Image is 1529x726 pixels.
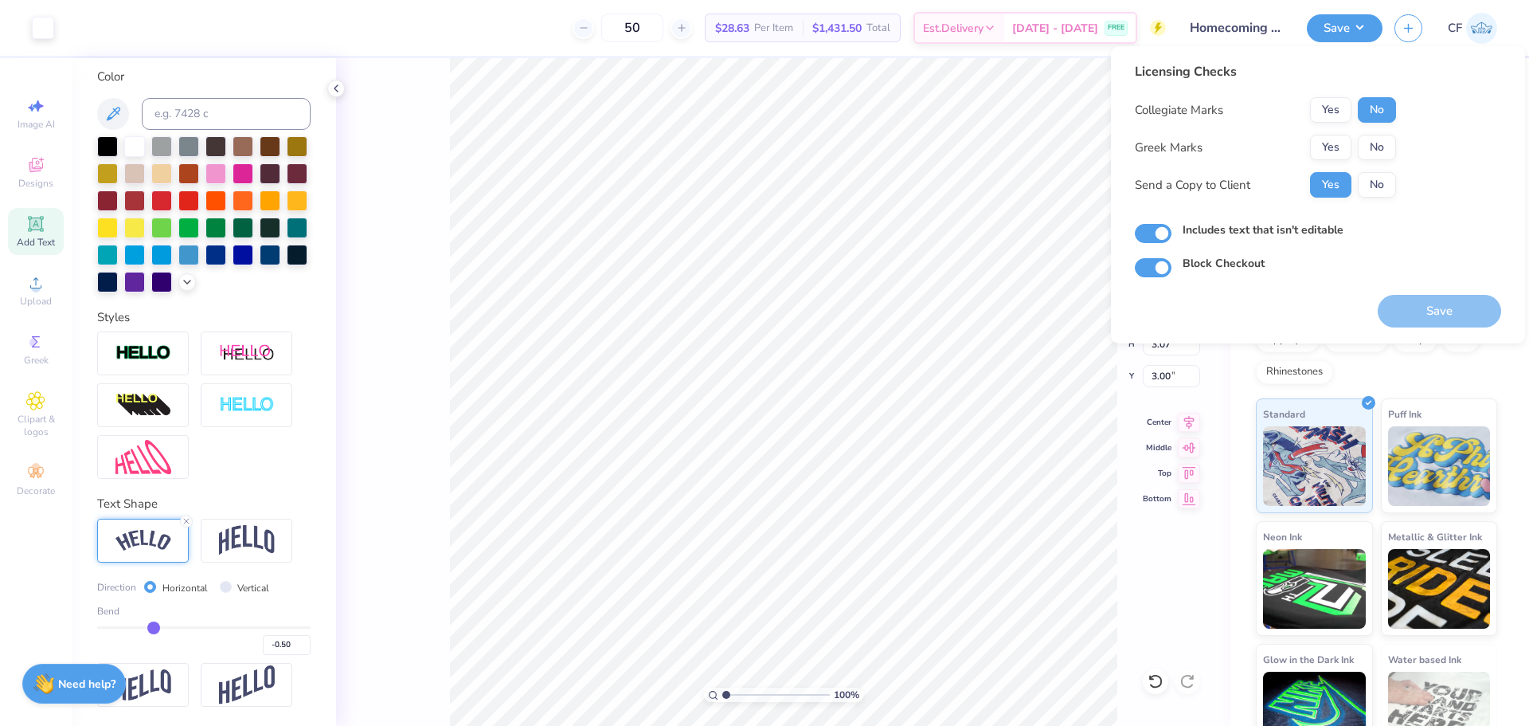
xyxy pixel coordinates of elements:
a: CF [1448,13,1497,44]
button: Yes [1310,135,1351,160]
img: Arc [115,530,171,551]
label: Includes text that isn't editable [1183,222,1343,238]
img: Cholo Fernandez [1466,13,1497,44]
button: No [1358,172,1396,198]
span: Glow in the Dark Ink [1263,651,1354,668]
span: Bottom [1143,493,1171,504]
span: 100 % [834,688,859,702]
span: Standard [1263,406,1305,422]
div: Send a Copy to Client [1135,176,1250,194]
span: Direction [97,580,136,595]
span: Puff Ink [1388,406,1421,422]
span: Total [866,20,890,37]
span: Add Text [17,236,55,249]
img: Rise [219,665,275,704]
button: Save [1307,14,1382,42]
img: Negative Space [219,396,275,414]
button: Yes [1310,97,1351,123]
span: Water based Ink [1388,651,1461,668]
div: Text Shape [97,495,311,513]
span: Per Item [754,20,793,37]
span: Bend [97,604,119,618]
div: Color [97,68,311,86]
img: Stroke [115,344,171,363]
img: 3d Illusion [115,393,171,418]
span: Center [1143,417,1171,428]
span: FREE [1108,22,1124,33]
img: Flag [115,669,171,700]
button: No [1358,135,1396,160]
span: [DATE] - [DATE] [1012,20,1098,37]
span: Est. Delivery [923,20,983,37]
input: – – [601,14,663,42]
span: $1,431.50 [812,20,862,37]
img: Shadow [219,343,275,363]
div: Styles [97,308,311,327]
img: Arch [219,525,275,555]
span: Upload [20,295,52,308]
img: Standard [1263,426,1366,506]
span: Decorate [17,485,55,497]
button: Yes [1310,172,1351,198]
span: Top [1143,468,1171,479]
label: Vertical [237,581,269,595]
div: Rhinestones [1256,360,1333,384]
button: No [1358,97,1396,123]
input: Untitled Design [1178,12,1295,44]
strong: Need help? [58,677,115,692]
span: Metallic & Glitter Ink [1388,528,1482,545]
div: Collegiate Marks [1135,101,1223,120]
img: Metallic & Glitter Ink [1388,549,1491,629]
span: Greek [24,354,49,367]
label: Horizontal [162,581,208,595]
span: $28.63 [715,20,749,37]
span: Clipart & logos [8,413,64,438]
label: Block Checkout [1183,255,1265,272]
span: Image AI [18,118,55,131]
input: e.g. 7428 c [142,98,311,130]
img: Puff Ink [1388,426,1491,506]
div: Greek Marks [1135,139,1202,157]
div: Licensing Checks [1135,62,1396,81]
img: Neon Ink [1263,549,1366,629]
span: Neon Ink [1263,528,1302,545]
span: CF [1448,19,1462,37]
span: Middle [1143,442,1171,453]
img: Free Distort [115,440,171,474]
span: Designs [18,177,53,190]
